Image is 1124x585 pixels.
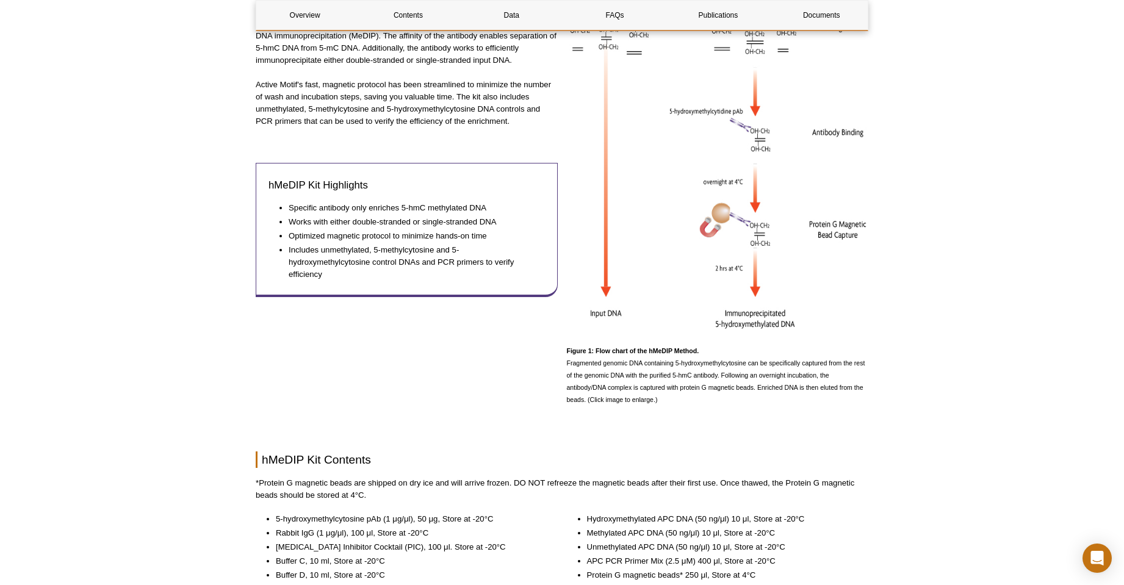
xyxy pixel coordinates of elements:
[359,1,456,30] a: Contents
[587,541,857,553] li: Unmethylated APC DNA (50 ng/μl) 10 μl, Store at -20°C
[669,1,766,30] a: Publications
[256,451,868,468] h2: hMeDIP Kit Contents
[289,244,533,281] li: Includes unmethylated, 5-methylcytosine and 5-hydroxymethylcytosine control DNAs and PCR primers ...
[567,347,865,403] span: Fragmented genomic DNA containing 5-hydroxymethylcytosine can be specifically captured from the r...
[567,9,869,328] img: How the ChIC/CUT&RUN Assay Works
[276,555,546,567] li: Buffer C, 10 ml, Store at -20°C
[289,230,533,242] li: Optimized magnetic protocol to minimize hands-on time
[276,569,546,581] li: Buffer D, 10 ml, Store at -20°C
[587,569,857,581] li: Protein G magnetic beads* 250 μl, Store at 4°C
[256,477,868,501] p: *Protein G magnetic beads are shipped on dry ice and will arrive frozen. DO NOT refreeze the magn...
[289,202,533,214] li: Specific antibody only enriches 5-hmC methylated DNA
[268,178,545,193] h3: hMeDIP Kit Highlights
[567,347,699,354] strong: Figure 1: Flow chart of the hMeDIP Method.
[463,1,560,30] a: Data
[587,527,857,539] li: Methylated APC DNA (50 ng/μl) 10 μl, Store at -20°C
[587,513,857,525] li: Hydroxymethylated APC DNA (50 ng/μl) 10 μl, Store at -20°C
[256,1,353,30] a: Overview
[289,216,533,228] li: Works with either double-stranded or single-stranded DNA
[566,1,663,30] a: FAQs
[773,1,870,30] a: Documents
[276,541,546,553] li: [MEDICAL_DATA] Inhibitor Cocktail (PIC), 100 μl. Store at -20°C
[276,527,546,539] li: Rabbit IgG (1 μg/μl), 100 μl, Store at -20°C
[256,79,558,127] p: Active Motif's fast, magnetic protocol has been streamlined to minimize the number of wash and in...
[276,513,546,525] li: 5-hydroxymethylcytosine pAb (1 μg/μl), 50 μg, Store at -20°C
[587,555,857,567] li: APC PCR Primer Mix (2.5 μM) 400 μl, Store at -20°C
[1083,544,1112,573] div: Open Intercom Messenger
